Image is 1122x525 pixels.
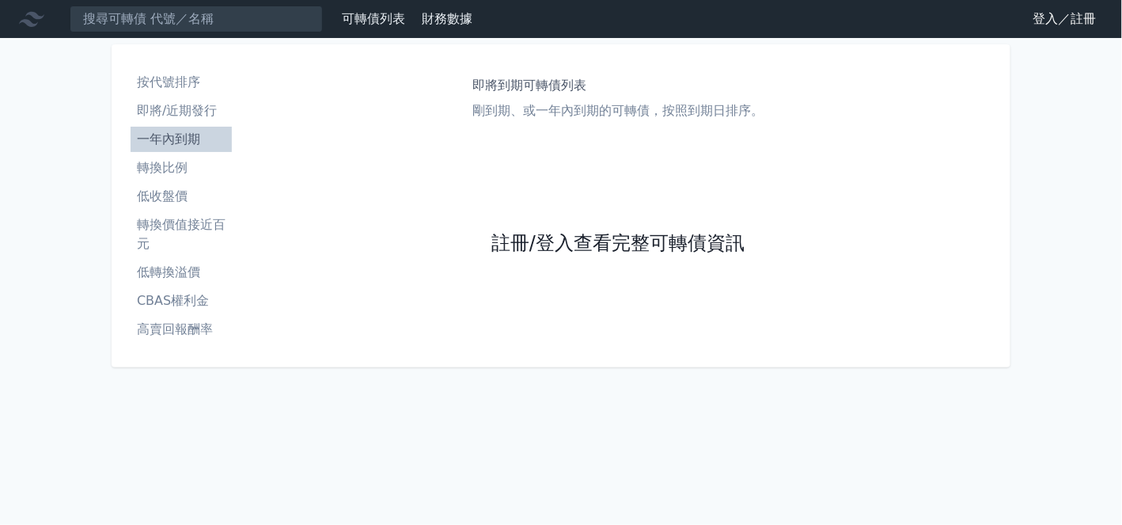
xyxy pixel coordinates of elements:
[472,101,764,120] p: 剛到期、或一年內到期的可轉債，按照到期日排序。
[131,73,232,92] li: 按代號排序
[131,212,232,257] a: 轉換價值接近百元
[472,76,764,95] h1: 即將到期可轉債列表
[131,263,232,282] li: 低轉換溢價
[491,231,745,257] a: 註冊/登入查看完整可轉債資訊
[1021,6,1109,32] a: 登入／註冊
[131,260,232,285] a: 低轉換溢價
[131,130,232,149] li: 一年內到期
[131,317,232,342] a: 高賣回報酬率
[131,291,232,310] li: CBAS權利金
[131,320,232,339] li: 高賣回報酬率
[131,184,232,209] a: 低收盤價
[131,187,232,206] li: 低收盤價
[131,127,232,152] a: 一年內到期
[131,70,232,95] a: 按代號排序
[422,11,472,26] a: 財務數據
[131,288,232,314] a: CBAS權利金
[131,158,232,177] li: 轉換比例
[131,155,232,181] a: 轉換比例
[131,215,232,253] li: 轉換價值接近百元
[131,101,232,120] li: 即將/近期發行
[70,6,323,32] input: 搜尋可轉債 代號／名稱
[342,11,405,26] a: 可轉債列表
[131,98,232,124] a: 即將/近期發行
